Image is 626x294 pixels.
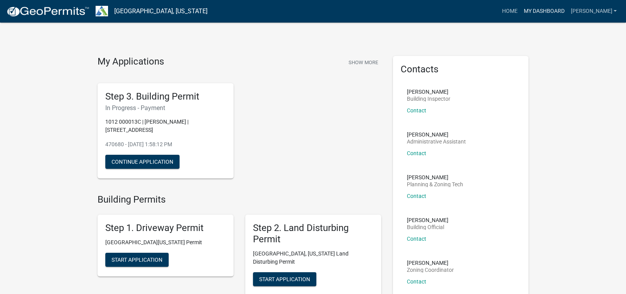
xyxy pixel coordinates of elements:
p: Building Official [407,224,448,230]
span: Start Application [259,276,310,282]
h4: Building Permits [98,194,381,205]
a: Contact [407,193,426,199]
a: Contact [407,236,426,242]
h5: Step 3. Building Permit [105,91,226,102]
p: [PERSON_NAME] [407,132,466,137]
p: [PERSON_NAME] [407,217,448,223]
p: Building Inspector [407,96,450,101]
a: Contact [407,278,426,285]
p: [PERSON_NAME] [407,89,450,94]
h6: In Progress - Payment [105,104,226,112]
p: [GEOGRAPHIC_DATA][US_STATE] Permit [105,238,226,247]
a: My Dashboard [520,4,567,19]
h5: Step 2. Land Disturbing Permit [253,222,373,245]
p: Planning & Zoning Tech [407,182,463,187]
p: 470680 - [DATE] 1:58:12 PM [105,140,226,149]
button: Start Application [253,272,316,286]
p: Zoning Coordinator [407,267,454,273]
h5: Step 1. Driveway Permit [105,222,226,234]
a: [PERSON_NAME] [567,4,620,19]
p: [PERSON_NAME] [407,175,463,180]
span: Start Application [112,257,162,263]
a: Contact [407,107,426,114]
a: Home [499,4,520,19]
p: [GEOGRAPHIC_DATA], [US_STATE] Land Disturbing Permit [253,250,373,266]
a: [GEOGRAPHIC_DATA], [US_STATE] [114,5,208,18]
h5: Contacts [401,64,521,75]
img: Troup County, Georgia [96,6,108,16]
h4: My Applications [98,56,164,68]
a: Contact [407,150,426,156]
button: Start Application [105,253,169,267]
button: Show More [345,56,381,69]
button: Continue Application [105,155,180,169]
p: 1012 000013C | [PERSON_NAME] | [STREET_ADDRESS] [105,118,226,134]
p: Administrative Assistant [407,139,466,144]
p: [PERSON_NAME] [407,260,454,266]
